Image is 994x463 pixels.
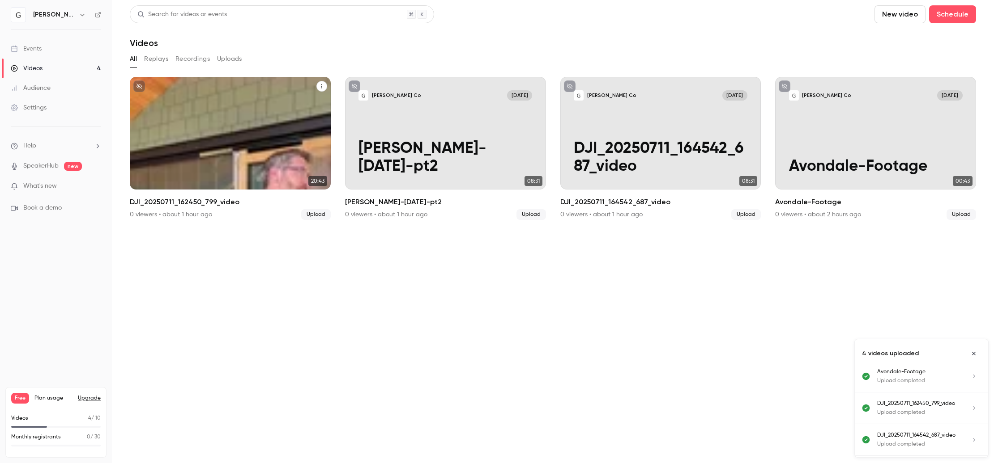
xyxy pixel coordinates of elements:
a: 20:43DJI_20250711_162450_799_video0 viewers • about 1 hour agoUpload [130,77,331,220]
p: Monthly registrants [11,433,61,441]
img: Gilpin-july11-pt2 [358,90,368,100]
iframe: Noticeable Trigger [90,182,101,190]
p: Upload completed [877,377,960,385]
span: Help [23,141,36,151]
span: [DATE] [722,90,747,100]
div: Audience [11,84,51,93]
div: Settings [11,103,47,112]
p: [PERSON_NAME]-[DATE]-pt2 [358,140,532,176]
span: 0 [87,434,90,440]
a: DJI_20250711_162450_799_videoUpload completed [877,400,981,417]
a: Avondale-FootageUpload completed [877,368,981,385]
div: 0 viewers • about 1 hour ago [560,210,643,219]
li: Gilpin-july11-pt2 [345,77,546,220]
div: 0 viewers • about 2 hours ago [775,210,861,219]
h2: Avondale-Footage [775,197,976,207]
h1: Videos [130,38,158,48]
span: Upload [301,209,331,220]
span: 20:43 [308,176,327,186]
span: Free [11,393,29,404]
div: Events [11,44,42,53]
p: Videos [11,414,28,422]
button: unpublished [349,80,360,92]
button: unpublished [779,80,790,92]
span: [DATE] [507,90,532,100]
img: WaterStreet Co [11,8,26,22]
a: Gilpin-july11-pt2[PERSON_NAME] Co[DATE][PERSON_NAME]-[DATE]-pt208:31[PERSON_NAME]-[DATE]-pt20 vie... [345,77,546,220]
p: / 10 [88,414,101,422]
span: new [64,162,82,171]
button: Replays [144,52,168,66]
a: SpeakerHub [23,161,59,171]
span: Book a demo [23,203,62,213]
p: / 30 [87,433,101,441]
div: 0 viewers • about 1 hour ago [130,210,212,219]
button: Uploads [217,52,242,66]
ul: Videos [130,77,976,220]
h2: [PERSON_NAME]-[DATE]-pt2 [345,197,546,207]
li: Avondale-Footage [775,77,976,220]
li: DJI_20250711_164542_687_video [560,77,761,220]
p: [PERSON_NAME] Co [802,92,851,99]
img: DJI_20250711_164542_687_video [574,90,584,100]
p: Upload completed [877,408,960,417]
span: 00:43 [953,176,973,186]
button: Recordings [175,52,210,66]
span: 08:31 [739,176,757,186]
button: unpublished [564,80,576,92]
button: Schedule [929,5,976,23]
span: Upload [947,209,976,220]
div: 0 viewers • about 1 hour ago [345,210,427,219]
p: DJI_20250711_164542_687_video [877,431,960,439]
li: DJI_20250711_162450_799_video [130,77,331,220]
button: New video [875,5,926,23]
ul: Uploads list [855,368,988,457]
span: 4 [88,416,91,421]
section: Videos [130,5,976,458]
p: Avondale-Footage [877,368,960,376]
p: DJI_20250711_164542_687_video [574,140,747,176]
h6: [PERSON_NAME] Co [33,10,75,19]
div: Videos [11,64,43,73]
span: What's new [23,181,57,191]
span: Upload [731,209,761,220]
img: Avondale-Footage [789,90,799,100]
a: DJI_20250711_164542_687_video[PERSON_NAME] Co[DATE]DJI_20250711_164542_687_video08:31DJI_20250711... [560,77,761,220]
div: Search for videos or events [137,10,227,19]
a: DJI_20250711_164542_687_videoUpload completed [877,431,981,448]
p: [PERSON_NAME] Co [587,92,636,99]
p: 4 videos uploaded [862,349,919,358]
button: All [130,52,137,66]
h2: DJI_20250711_164542_687_video [560,197,761,207]
button: unpublished [133,80,145,92]
p: Avondale-Footage [789,158,963,176]
h2: DJI_20250711_162450_799_video [130,197,331,207]
span: 08:31 [525,176,542,186]
button: Close uploads list [967,346,981,361]
p: Upload completed [877,440,960,448]
span: [DATE] [937,90,962,100]
li: help-dropdown-opener [11,141,101,151]
span: Plan usage [34,395,73,402]
p: DJI_20250711_162450_799_video [877,400,960,408]
a: Avondale-Footage[PERSON_NAME] Co[DATE]Avondale-Footage00:43Avondale-Footage0 viewers • about 2 ho... [775,77,976,220]
p: [PERSON_NAME] Co [372,92,421,99]
span: Upload [516,209,546,220]
button: Upgrade [78,395,101,402]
